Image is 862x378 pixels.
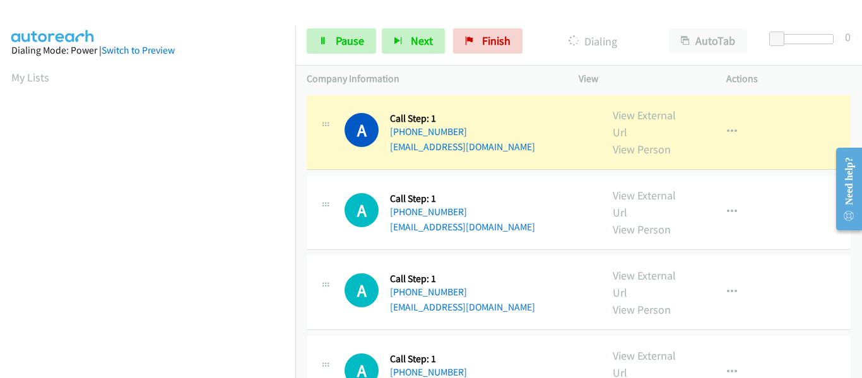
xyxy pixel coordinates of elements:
[540,33,646,50] p: Dialing
[390,366,467,378] a: [PHONE_NUMBER]
[390,126,467,138] a: [PHONE_NUMBER]
[579,71,704,86] p: View
[390,221,535,233] a: [EMAIL_ADDRESS][DOMAIN_NAME]
[482,33,511,48] span: Finish
[390,141,535,153] a: [EMAIL_ADDRESS][DOMAIN_NAME]
[613,268,676,300] a: View External Url
[613,188,676,220] a: View External Url
[345,113,379,147] h1: A
[345,273,379,307] div: The call is yet to be attempted
[390,301,535,313] a: [EMAIL_ADDRESS][DOMAIN_NAME]
[453,28,523,54] a: Finish
[825,139,862,239] iframe: Resource Center
[390,286,467,298] a: [PHONE_NUMBER]
[390,273,535,285] h5: Call Step: 1
[390,206,467,218] a: [PHONE_NUMBER]
[845,28,851,45] div: 0
[613,302,671,317] a: View Person
[669,28,747,54] button: AutoTab
[390,353,535,365] h5: Call Step: 1
[11,70,49,85] a: My Lists
[345,273,379,307] h1: A
[613,222,671,237] a: View Person
[390,192,535,205] h5: Call Step: 1
[11,43,284,58] div: Dialing Mode: Power |
[776,34,834,44] div: Delay between calls (in seconds)
[307,71,556,86] p: Company Information
[307,28,376,54] a: Pause
[345,193,379,227] div: The call is yet to be attempted
[345,193,379,227] h1: A
[613,108,676,139] a: View External Url
[382,28,445,54] button: Next
[390,112,535,125] h5: Call Step: 1
[726,71,851,86] p: Actions
[336,33,364,48] span: Pause
[411,33,433,48] span: Next
[613,142,671,157] a: View Person
[102,44,175,56] a: Switch to Preview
